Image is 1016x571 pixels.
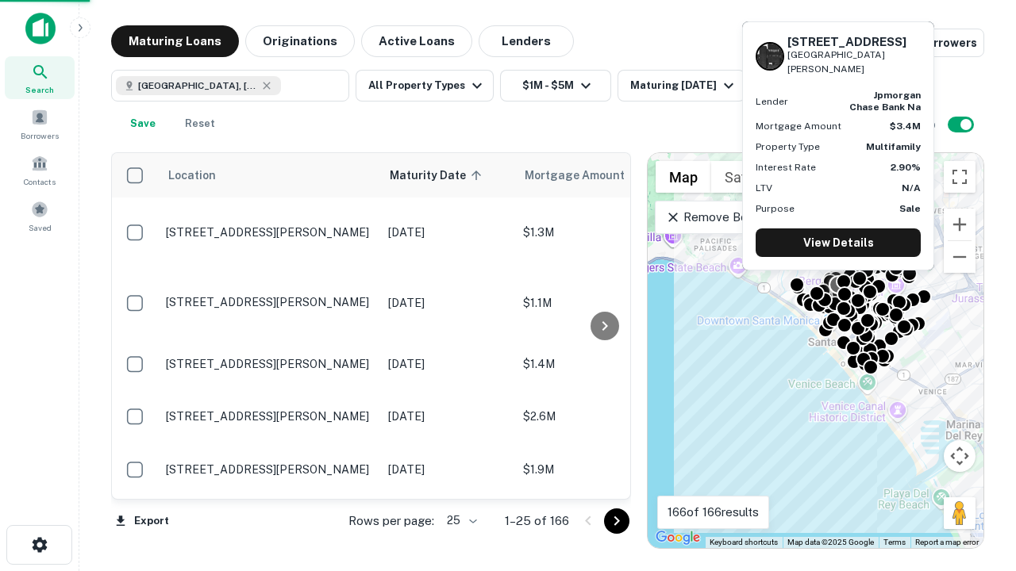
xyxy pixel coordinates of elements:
div: 25 [441,509,479,532]
button: $1M - $5M [500,70,611,102]
span: Search [25,83,54,96]
strong: Sale [899,203,921,214]
p: Remove Boundary [665,208,783,227]
p: LTV [756,181,772,195]
button: Zoom in [944,209,976,240]
p: $1.4M [523,355,682,373]
div: 0 0 [648,153,983,548]
p: [STREET_ADDRESS][PERSON_NAME] [166,357,372,371]
p: [STREET_ADDRESS][PERSON_NAME] [166,409,372,423]
p: [GEOGRAPHIC_DATA][PERSON_NAME] [787,48,921,78]
p: $1.3M [523,224,682,241]
p: Mortgage Amount [756,119,841,133]
button: Save your search to get updates of matches that match your search criteria. [117,108,168,140]
p: [DATE] [388,461,507,478]
p: $2.6M [523,408,682,425]
span: Borrowers [21,129,59,142]
button: Show street map [656,161,711,193]
a: Terms [883,538,906,546]
p: Rows per page: [348,512,434,531]
span: [GEOGRAPHIC_DATA], [GEOGRAPHIC_DATA], [GEOGRAPHIC_DATA] [138,79,257,93]
button: Show satellite imagery [711,161,790,193]
button: Active Loans [361,25,472,57]
span: Map data ©2025 Google [787,538,874,546]
button: Maturing [DATE] [618,70,745,102]
h6: [STREET_ADDRESS] [787,35,921,49]
p: Property Type [756,140,820,154]
th: Maturity Date [380,153,515,197]
strong: jpmorgan chase bank na [849,90,921,112]
p: [DATE] [388,294,507,312]
th: Location [158,153,380,197]
strong: $3.4M [890,121,921,132]
strong: 2.90% [891,162,921,173]
p: Lender [756,94,788,109]
img: capitalize-icon.png [25,13,56,44]
p: $1.9M [523,461,682,478]
span: Mortgage Amount [525,166,645,185]
span: Saved [29,221,52,234]
a: Borrowers [5,102,75,145]
p: [DATE] [388,355,507,373]
p: Purpose [756,201,795,216]
p: [STREET_ADDRESS][PERSON_NAME] [166,225,372,240]
p: [DATE] [388,408,507,425]
button: All Property Types [356,70,494,102]
button: Originations [245,25,355,57]
button: Zoom out [944,241,976,273]
a: Contacts [5,148,75,191]
strong: Multifamily [866,141,921,152]
button: Toggle fullscreen view [944,161,976,193]
a: Open this area in Google Maps (opens a new window) [652,527,704,548]
span: Maturity Date [390,166,487,185]
a: Search [5,56,75,99]
div: Maturing [DATE] [630,76,738,95]
p: [DATE] [388,224,507,241]
button: Maturing Loans [111,25,239,57]
button: Go to next page [604,508,629,534]
button: Keyboard shortcuts [710,537,778,548]
span: Location [167,166,216,185]
img: Google [652,527,704,548]
p: $1.1M [523,294,682,312]
strong: N/A [902,182,921,194]
button: Map camera controls [944,440,976,472]
p: 166 of 166 results [668,503,759,522]
button: Lenders [479,25,574,57]
a: View Details [756,228,921,257]
p: [STREET_ADDRESS][PERSON_NAME] [166,462,372,477]
p: Interest Rate [756,160,816,174]
iframe: Chat Widget [937,444,1016,520]
button: Reset [175,108,225,140]
button: Export [111,509,173,533]
a: Report a map error [915,538,979,546]
p: 1–25 of 166 [505,512,569,531]
p: [STREET_ADDRESS][PERSON_NAME] [166,295,372,309]
a: Saved [5,194,75,237]
span: Contacts [24,175,56,188]
th: Mortgage Amount [515,153,690,197]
